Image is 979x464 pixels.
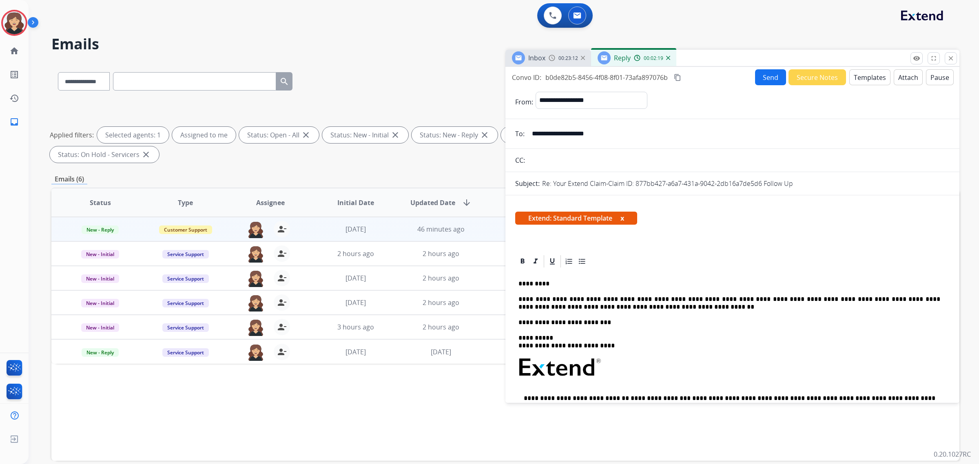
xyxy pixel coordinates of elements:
[3,11,26,34] img: avatar
[789,69,846,85] button: Secure Notes
[256,198,285,208] span: Assignee
[417,225,465,234] span: 46 minutes ago
[248,344,264,361] img: agent-avatar
[277,298,287,307] mat-icon: person_remove
[410,198,455,208] span: Updated Date
[620,213,624,223] button: x
[81,323,119,332] span: New - Initial
[239,127,319,143] div: Status: Open - All
[248,245,264,263] img: agent-avatar
[97,127,169,143] div: Selected agents: 1
[926,69,954,85] button: Pause
[346,274,366,283] span: [DATE]
[563,255,575,267] div: Ordered List
[162,250,209,259] span: Service Support
[277,249,287,259] mat-icon: person_remove
[930,55,937,62] mat-icon: fullscreen
[849,69,890,85] button: Templates
[90,198,111,208] span: Status
[81,250,119,259] span: New - Initial
[346,347,366,356] span: [DATE]
[141,150,151,159] mat-icon: close
[412,127,498,143] div: Status: New - Reply
[558,55,578,62] span: 00:23:12
[423,323,459,331] span: 2 hours ago
[277,273,287,283] mat-icon: person_remove
[934,449,971,459] p: 0.20.1027RC
[346,298,366,307] span: [DATE]
[515,97,533,107] p: From:
[501,127,607,143] div: Status: On-hold – Internal
[480,130,489,140] mat-icon: close
[431,347,451,356] span: [DATE]
[512,73,541,82] p: Convo ID:
[913,55,920,62] mat-icon: remove_red_eye
[9,46,19,56] mat-icon: home
[277,322,287,332] mat-icon: person_remove
[301,130,311,140] mat-icon: close
[390,130,400,140] mat-icon: close
[614,53,631,62] span: Reply
[81,299,119,307] span: New - Initial
[515,129,525,139] p: To:
[178,198,193,208] span: Type
[674,74,681,81] mat-icon: content_copy
[515,155,525,165] p: CC:
[9,70,19,80] mat-icon: list_alt
[248,294,264,312] img: agent-avatar
[462,198,472,208] mat-icon: arrow_downward
[248,221,264,238] img: agent-avatar
[277,347,287,357] mat-icon: person_remove
[755,69,786,85] button: Send
[894,69,923,85] button: Attach
[82,348,119,357] span: New - Reply
[9,117,19,127] mat-icon: inbox
[423,274,459,283] span: 2 hours ago
[947,55,955,62] mat-icon: close
[545,73,668,82] span: b0de82b5-8456-4f08-8f01-73afa897076b
[644,55,663,62] span: 00:02:19
[576,255,588,267] div: Bullet List
[81,274,119,283] span: New - Initial
[162,274,209,283] span: Service Support
[337,198,374,208] span: Initial Date
[82,225,119,234] span: New - Reply
[546,255,558,267] div: Underline
[322,127,408,143] div: Status: New - Initial
[159,225,212,234] span: Customer Support
[529,255,542,267] div: Italic
[277,224,287,234] mat-icon: person_remove
[162,323,209,332] span: Service Support
[51,174,87,184] p: Emails (6)
[528,53,545,62] span: Inbox
[9,93,19,103] mat-icon: history
[337,323,374,331] span: 3 hours ago
[162,299,209,307] span: Service Support
[515,179,540,188] p: Subject:
[172,127,236,143] div: Assigned to me
[248,319,264,336] img: agent-avatar
[162,348,209,357] span: Service Support
[515,212,637,225] span: Extend: Standard Template
[50,130,94,140] p: Applied filters:
[51,36,959,52] h2: Emails
[542,179,793,188] p: Re: Your Extend Claim-Claim ID: 877bb427-a6a7-431a-9042-2db16a7de5d6 Follow Up
[279,77,289,86] mat-icon: search
[337,249,374,258] span: 2 hours ago
[423,249,459,258] span: 2 hours ago
[50,146,159,163] div: Status: On Hold - Servicers
[516,255,529,267] div: Bold
[248,270,264,287] img: agent-avatar
[423,298,459,307] span: 2 hours ago
[346,225,366,234] span: [DATE]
